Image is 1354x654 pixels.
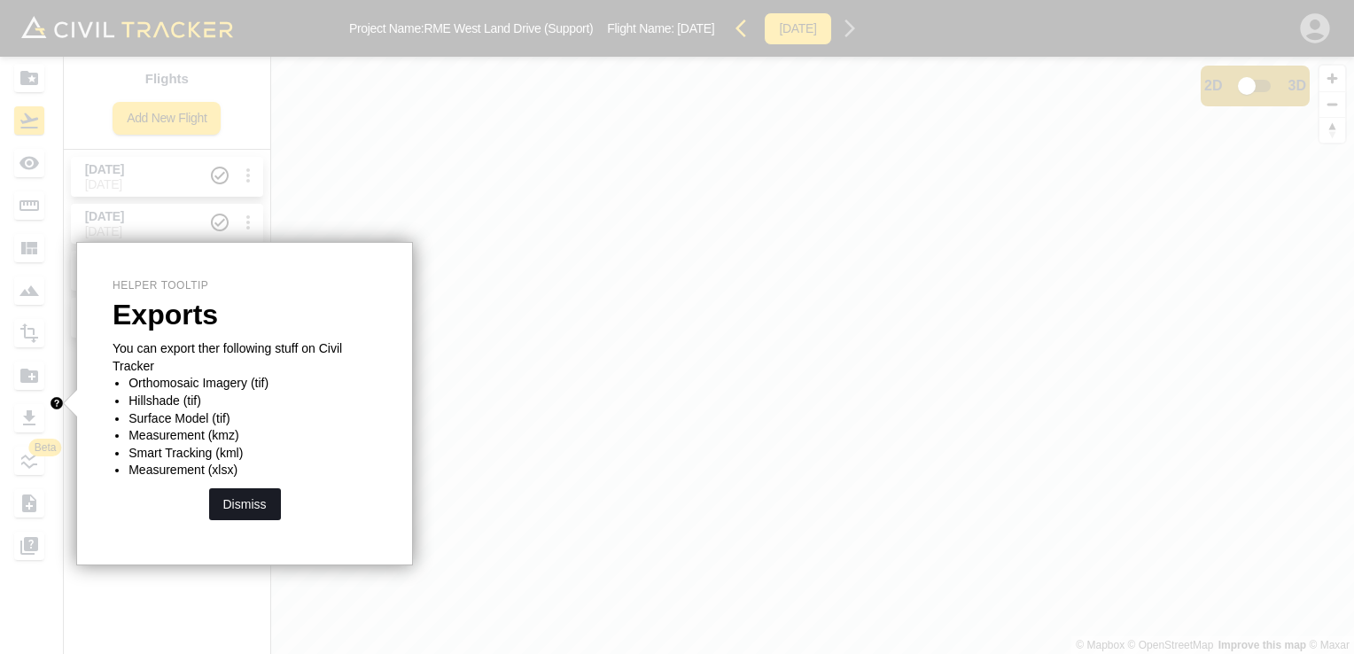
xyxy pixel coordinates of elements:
[128,393,377,410] li: Hillshade (tif)
[113,298,377,331] p: Exports
[113,278,377,293] p: Helper Tooltip
[128,445,377,463] li: Smart Tracking (kml)
[128,410,377,428] li: Surface Model (tif)
[128,375,377,393] li: Orthomosaic Imagery (tif)
[113,340,377,375] p: You can export ther following stuff on Civil Tracker
[128,427,377,445] li: Measurement (kmz)
[209,488,281,520] button: Dismiss
[128,462,377,479] li: Measurement (xlsx)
